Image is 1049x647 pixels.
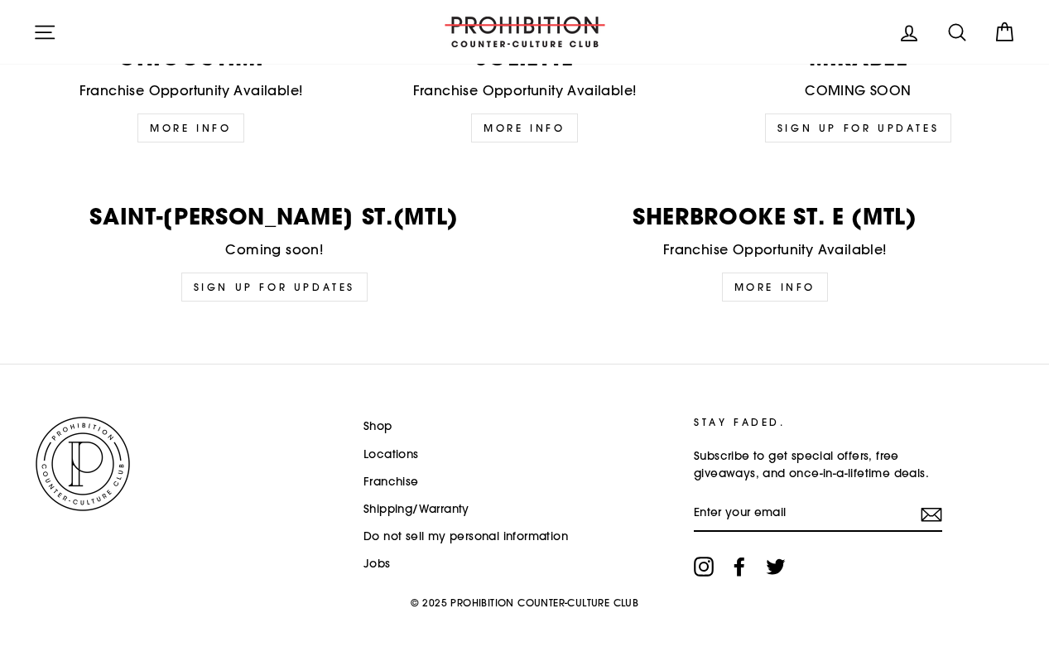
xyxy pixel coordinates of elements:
p: Subscribe to get special offers, free giveaways, and once-in-a-lifetime deals. [694,447,956,484]
p: Franchise Opportunity Available! [367,80,682,102]
a: Do not sell my personal information [363,524,568,549]
p: Franchise Opportunity Available! [534,239,1017,261]
a: More Info [722,273,828,302]
p: JOLIETTE [367,46,682,68]
a: Locations [363,442,419,467]
a: Shop [363,414,392,439]
a: More Info [471,113,577,142]
img: PROHIBITION COUNTER-CULTURE CLUB [33,414,132,514]
p: Coming soon! [33,239,516,261]
p: Chicoutimi [33,46,349,68]
input: Enter your email [694,495,942,532]
a: Shipping/Warranty [363,497,469,522]
p: Saint-[PERSON_NAME] St.(MTL) [33,205,516,227]
p: MIRABEL [700,46,1016,68]
p: STAY FADED. [694,414,956,430]
a: Sign up for updates [181,273,368,302]
p: COMING SOON [700,80,1016,102]
p: Franchise Opportunity Available! [33,80,349,102]
p: Sherbrooke st. E (mtl) [534,205,1017,227]
img: PROHIBITION COUNTER-CULTURE CLUB [442,17,608,47]
a: Franchise [363,470,419,495]
p: © 2025 PROHIBITION COUNTER-CULTURE CLUB [33,589,1016,617]
a: MORE INFO [137,113,243,142]
a: Jobs [363,552,391,577]
a: SIGN UP FOR UPDATES [765,113,951,142]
